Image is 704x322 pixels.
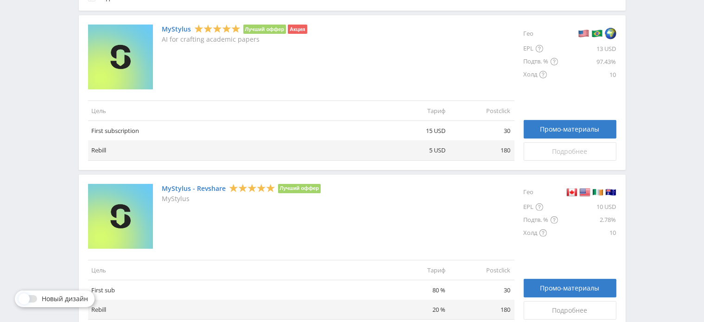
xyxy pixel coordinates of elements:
div: Гео [524,25,558,42]
td: 20 % [385,300,450,320]
td: Postclick [450,101,514,120]
td: First sub [88,280,385,300]
li: Акция [288,25,307,34]
img: MyStylus - Revshare [88,184,153,249]
span: Промо-материалы [540,284,600,292]
td: 5 USD [385,140,450,160]
div: 97.43% [558,55,616,68]
td: 30 [450,121,514,141]
li: Лучший оффер [243,25,286,34]
a: Промо-материалы [524,120,616,139]
div: Гео [524,184,558,201]
span: Подробнее [552,307,588,314]
div: 5 Stars [229,183,275,193]
td: Rebill [88,140,385,160]
div: 5 Stars [194,24,241,34]
td: 80 % [385,280,450,300]
a: MyStylus - Revshare [162,185,226,192]
div: 10 [558,227,616,240]
div: Холд [524,227,558,240]
p: MyStylus [162,195,321,202]
span: Промо-материалы [540,126,600,133]
div: 2.78% [558,214,616,227]
td: Rebill [88,300,385,320]
img: MyStylus [88,25,153,89]
div: Подтв. % [524,55,558,68]
span: Новый дизайн [42,295,88,303]
td: Postclick [450,260,514,280]
td: First subscription [88,121,385,141]
td: Цель [88,260,385,280]
div: Подтв. % [524,214,558,227]
li: Лучший оффер [278,184,321,193]
a: MyStylus [162,25,191,33]
td: Тариф [385,260,450,280]
a: Подробнее [524,301,616,320]
div: 13 USD [558,42,616,55]
td: 180 [450,300,514,320]
td: Тариф [385,101,450,120]
td: 180 [450,140,514,160]
td: Цель [88,101,385,120]
a: Промо-материалы [524,279,616,297]
div: 10 USD [558,201,616,214]
a: Подробнее [524,142,616,161]
td: 15 USD [385,121,450,141]
span: Подробнее [552,148,588,155]
p: AI for crafting academic papers [162,36,307,43]
div: 10 [558,68,616,81]
div: EPL [524,201,558,214]
td: 30 [450,280,514,300]
div: Холд [524,68,558,81]
div: EPL [524,42,558,55]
